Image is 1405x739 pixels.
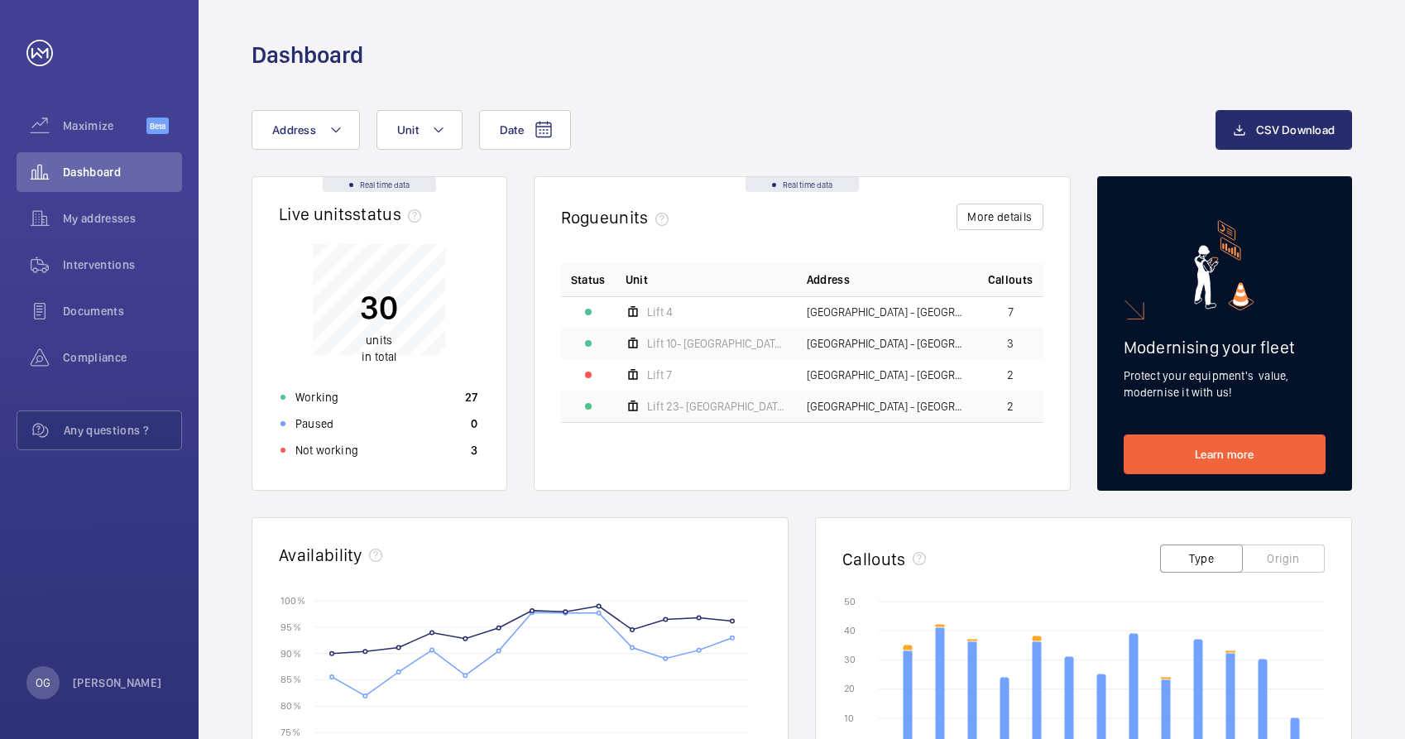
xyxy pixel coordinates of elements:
[279,204,428,224] h2: Live units
[746,177,859,192] div: Real time data
[844,713,854,724] text: 10
[844,654,856,665] text: 30
[842,549,906,569] h2: Callouts
[323,177,436,192] div: Real time data
[366,334,392,347] span: units
[807,338,968,349] span: [GEOGRAPHIC_DATA] - [GEOGRAPHIC_DATA]
[988,271,1033,288] span: Callouts
[352,204,428,224] span: status
[397,123,419,137] span: Unit
[63,257,182,273] span: Interventions
[500,123,524,137] span: Date
[1242,545,1325,573] button: Origin
[571,271,606,288] p: Status
[281,621,301,632] text: 95 %
[609,207,675,228] span: units
[1160,545,1243,573] button: Type
[252,40,363,70] h1: Dashboard
[471,442,477,458] p: 3
[281,594,305,606] text: 100 %
[626,271,648,288] span: Unit
[807,401,968,412] span: [GEOGRAPHIC_DATA] - [GEOGRAPHIC_DATA]
[295,442,358,458] p: Not working
[281,700,301,712] text: 80 %
[36,674,50,691] p: OG
[471,415,477,432] p: 0
[1194,220,1254,310] img: marketing-card.svg
[844,625,856,636] text: 40
[1007,338,1014,349] span: 3
[63,349,182,366] span: Compliance
[1256,123,1335,137] span: CSV Download
[360,332,398,365] p: in total
[1124,337,1326,358] h2: Modernising your fleet
[63,210,182,227] span: My addresses
[647,306,673,318] span: Lift 4
[647,401,787,412] span: Lift 23- [GEOGRAPHIC_DATA] Block (Passenger)
[1007,369,1014,381] span: 2
[807,369,968,381] span: [GEOGRAPHIC_DATA] - [GEOGRAPHIC_DATA]
[281,647,301,659] text: 90 %
[295,389,338,405] p: Working
[957,204,1043,230] button: More details
[146,118,169,134] span: Beta
[1124,367,1326,401] p: Protect your equipment's value, modernise it with us!
[73,674,162,691] p: [PERSON_NAME]
[844,683,855,694] text: 20
[647,338,787,349] span: Lift 10- [GEOGRAPHIC_DATA] Block (Passenger)
[281,727,300,738] text: 75 %
[64,422,181,439] span: Any questions ?
[63,303,182,319] span: Documents
[279,545,362,565] h2: Availability
[63,164,182,180] span: Dashboard
[807,271,850,288] span: Address
[465,389,478,405] p: 27
[479,110,571,150] button: Date
[281,674,301,685] text: 85 %
[252,110,360,150] button: Address
[295,415,333,432] p: Paused
[272,123,316,137] span: Address
[360,286,398,328] p: 30
[647,369,672,381] span: Lift 7
[561,207,675,228] h2: Rogue
[1124,434,1326,474] a: Learn more
[844,596,856,607] text: 50
[376,110,463,150] button: Unit
[1216,110,1352,150] button: CSV Download
[63,118,146,134] span: Maximize
[807,306,968,318] span: [GEOGRAPHIC_DATA] - [GEOGRAPHIC_DATA]
[1007,401,1014,412] span: 2
[1008,306,1014,318] span: 7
